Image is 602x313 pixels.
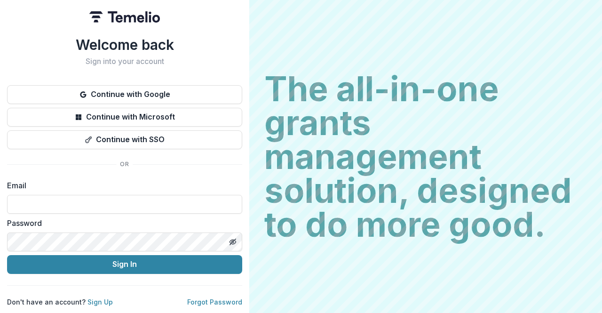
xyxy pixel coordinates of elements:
a: Forgot Password [187,298,242,306]
button: Continue with SSO [7,130,242,149]
p: Don't have an account? [7,297,113,307]
label: Password [7,217,237,229]
button: Toggle password visibility [225,234,240,249]
h2: Sign into your account [7,57,242,66]
label: Email [7,180,237,191]
h1: Welcome back [7,36,242,53]
button: Continue with Google [7,85,242,104]
button: Sign In [7,255,242,274]
img: Temelio [89,11,160,23]
button: Continue with Microsoft [7,108,242,127]
a: Sign Up [87,298,113,306]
